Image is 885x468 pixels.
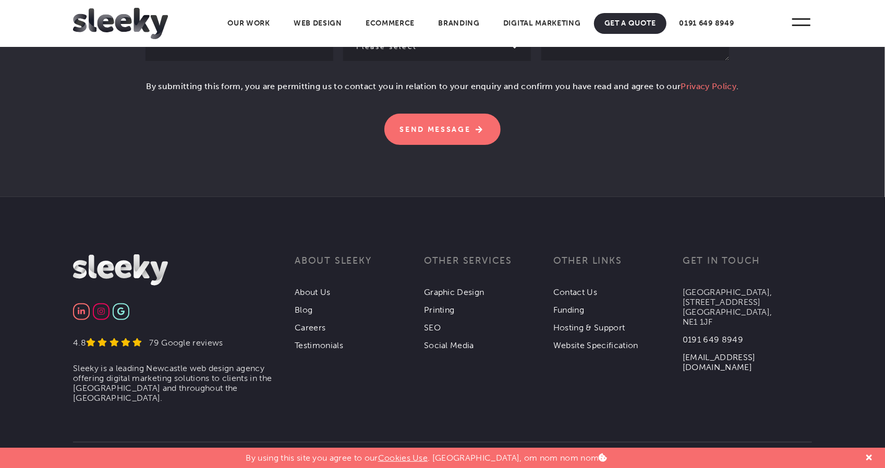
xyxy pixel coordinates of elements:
h3: About Sleeky [295,254,424,279]
a: Printing [424,305,455,315]
a: Our Work [217,13,281,34]
label: Your budget [343,21,531,51]
img: Sleeky Web Design Newcastle [73,254,168,286]
a: Get A Quote [594,13,666,34]
a: Contact Us [553,287,597,297]
a: Branding [428,13,490,34]
a: About Us [295,287,331,297]
h3: Other services [424,254,553,279]
a: Social Media [424,340,474,350]
a: Ecommerce [355,13,425,34]
a: 4.8 79 Google reviews [73,338,223,348]
p: [GEOGRAPHIC_DATA], [STREET_ADDRESS] [GEOGRAPHIC_DATA], NE1 1JF [683,287,812,327]
label: Your telephone [146,21,333,51]
p: By submitting this form, you are permitting us to contact you in relation to your enquiry and con... [146,80,740,101]
a: Privacy Policy [681,81,736,91]
h3: Get in touch [683,254,812,279]
a: 0191 649 8949 [669,13,745,34]
a: Website Specification [553,340,638,350]
a: Hosting & Support [553,323,625,332]
a: Testimonials [295,340,343,350]
a: 0191 649 8949 [683,335,743,344]
a: Careers [295,323,325,332]
a: [EMAIL_ADDRESS][DOMAIN_NAME] [683,352,756,372]
p: By using this site you agree to our . [GEOGRAPHIC_DATA], om nom nom nom [246,448,608,463]
input: Send Message [384,114,501,145]
a: Digital Marketing [493,13,591,34]
img: Sleeky Web Design Newcastle [73,8,168,39]
a: Funding [553,305,584,315]
a: Cookies Use [378,453,428,463]
img: Instagram [98,307,104,315]
a: Graphic Design [424,287,484,297]
h3: Other links [553,254,683,279]
img: Linkedin [78,307,84,315]
a: Blog [295,305,312,315]
img: Google [117,307,125,315]
div: 79 Google reviews [142,338,223,348]
a: Web Design [283,13,353,34]
a: SEO [424,323,441,332]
